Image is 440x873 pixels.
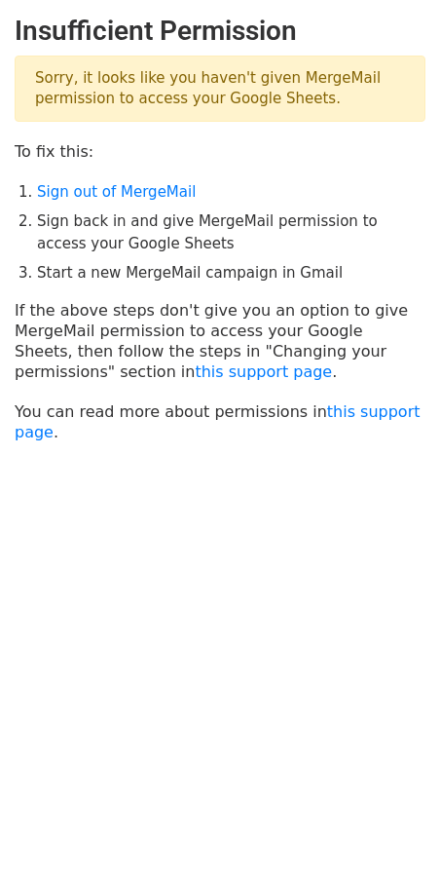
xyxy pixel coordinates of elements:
li: Sign back in and give MergeMail permission to access your Google Sheets [37,210,425,254]
h2: Insufficient Permission [15,15,425,48]
p: You can read more about permissions in . [15,401,425,442]
a: this support page [15,402,421,441]
a: Sign out of MergeMail [37,183,196,201]
a: this support page [195,362,332,381]
li: Start a new MergeMail campaign in Gmail [37,262,425,285]
p: Sorry, it looks like you haven't given MergeMail permission to access your Google Sheets. [15,56,425,122]
p: If the above steps don't give you an option to give MergeMail permission to access your Google Sh... [15,300,425,382]
p: To fix this: [15,141,425,162]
